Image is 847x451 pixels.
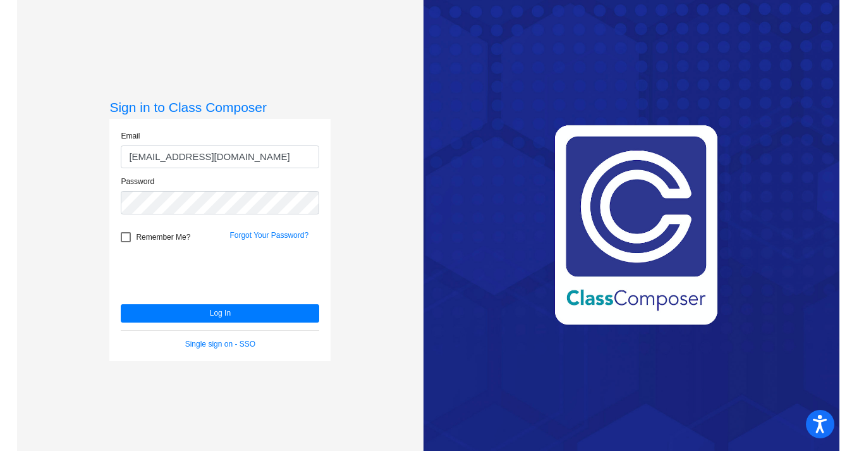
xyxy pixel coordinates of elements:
[121,130,140,142] label: Email
[109,99,331,115] h3: Sign in to Class Composer
[121,249,313,298] iframe: reCAPTCHA
[185,340,255,349] a: Single sign on - SSO
[121,304,319,323] button: Log In
[121,176,154,187] label: Password
[229,231,308,240] a: Forgot Your Password?
[136,230,190,245] span: Remember Me?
